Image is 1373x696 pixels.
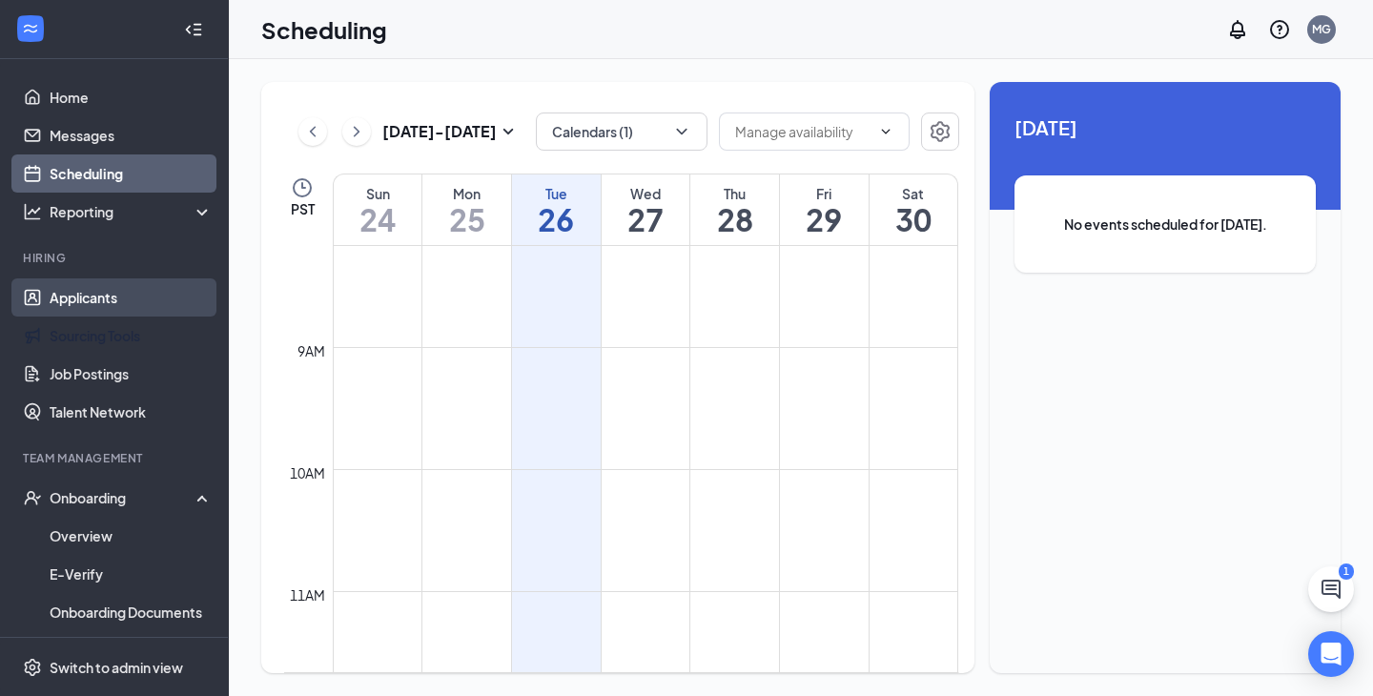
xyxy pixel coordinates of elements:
[50,488,196,507] div: Onboarding
[1320,578,1342,601] svg: ChatActive
[50,393,213,431] a: Talent Network
[334,174,421,245] a: August 24, 2025
[1308,631,1354,677] div: Open Intercom Messenger
[1339,563,1354,580] div: 1
[50,355,213,393] a: Job Postings
[1308,566,1354,612] button: ChatActive
[497,120,520,143] svg: SmallChevronDown
[422,174,511,245] a: August 25, 2025
[512,184,601,203] div: Tue
[512,203,601,235] h1: 26
[878,124,893,139] svg: ChevronDown
[21,19,40,38] svg: WorkstreamLogo
[870,184,957,203] div: Sat
[422,184,511,203] div: Mon
[294,340,329,361] div: 9am
[602,203,690,235] h1: 27
[1268,18,1291,41] svg: QuestionInfo
[303,120,322,143] svg: ChevronLeft
[780,174,869,245] a: August 29, 2025
[23,488,42,507] svg: UserCheck
[347,120,366,143] svg: ChevronRight
[23,250,209,266] div: Hiring
[382,121,497,142] h3: [DATE] - [DATE]
[50,202,214,221] div: Reporting
[50,317,213,355] a: Sourcing Tools
[342,117,371,146] button: ChevronRight
[780,184,869,203] div: Fri
[23,450,209,466] div: Team Management
[298,117,327,146] button: ChevronLeft
[536,113,707,151] button: Calendars (1)ChevronDown
[870,174,957,245] a: August 30, 2025
[1312,21,1331,37] div: MG
[602,174,690,245] a: August 27, 2025
[921,113,959,151] button: Settings
[50,278,213,317] a: Applicants
[672,122,691,141] svg: ChevronDown
[690,184,779,203] div: Thu
[334,184,421,203] div: Sun
[23,202,42,221] svg: Analysis
[23,658,42,677] svg: Settings
[870,203,957,235] h1: 30
[1053,214,1278,235] span: No events scheduled for [DATE].
[261,13,387,46] h1: Scheduling
[184,20,203,39] svg: Collapse
[50,154,213,193] a: Scheduling
[1014,113,1316,142] span: [DATE]
[690,203,779,235] h1: 28
[286,584,329,605] div: 11am
[690,174,779,245] a: August 28, 2025
[602,184,690,203] div: Wed
[50,658,183,677] div: Switch to admin view
[512,174,601,245] a: August 26, 2025
[50,631,213,669] a: Activity log
[286,462,329,483] div: 10am
[50,116,213,154] a: Messages
[334,203,421,235] h1: 24
[50,593,213,631] a: Onboarding Documents
[50,555,213,593] a: E-Verify
[735,121,871,142] input: Manage availability
[422,203,511,235] h1: 25
[780,203,869,235] h1: 29
[1226,18,1249,41] svg: Notifications
[50,517,213,555] a: Overview
[291,176,314,199] svg: Clock
[50,78,213,116] a: Home
[929,120,952,143] svg: Settings
[291,199,315,218] span: PST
